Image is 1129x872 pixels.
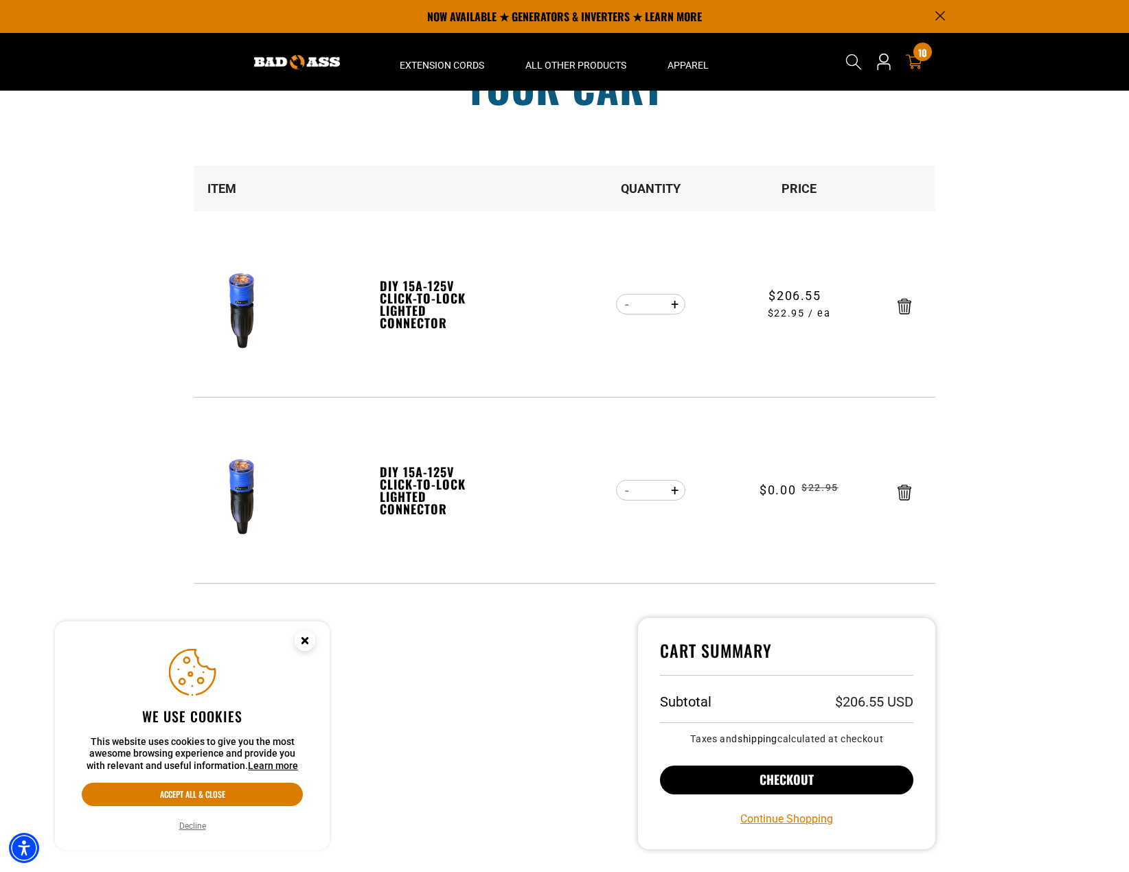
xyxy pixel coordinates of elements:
[760,481,796,499] dd: $0.00
[660,640,913,676] h4: Cart Summary
[55,621,330,851] aside: Cookie Consent
[918,47,927,58] span: 10
[525,59,626,71] span: All Other Products
[175,819,210,833] button: Decline
[647,33,729,91] summary: Apparel
[637,479,664,502] input: Quantity for DIY 15A-125V Click-to-Lock Lighted Connector
[725,165,874,211] th: Price
[660,695,711,709] h3: Subtotal
[726,306,873,321] span: $22.95 / ea
[768,286,821,305] span: $206.55
[898,301,911,311] a: Remove DIY 15A-125V Click-to-Lock Lighted Connector
[637,292,664,316] input: Quantity for DIY 15A-125V Click-to-Lock Lighted Connector
[82,736,303,772] p: This website uses cookies to give you the most awesome browsing experience and provide you with r...
[801,481,839,495] s: Previous price was $22.95
[740,811,833,827] a: Continue Shopping
[254,55,340,69] img: Bad Ass Extension Cords
[199,266,286,353] img: a light bulb with a blue light
[248,760,298,771] a: This website uses cookies to give you the most awesome browsing experience and provide you with r...
[873,33,895,91] a: Open this option
[380,279,475,329] a: DIY 15A-125V Click-to-Lock Lighted Connector
[738,733,777,744] a: shipping
[183,66,946,107] h1: Your cart
[400,59,484,71] span: Extension Cords
[577,165,725,211] th: Quantity
[82,783,303,806] button: Accept all & close
[280,621,330,664] button: Close this option
[199,452,286,539] img: a light bulb with a blue light
[660,766,913,794] button: Checkout
[380,466,475,515] a: DIY 15A-125V Click-to-Lock Lighted Connector
[379,33,505,91] summary: Extension Cords
[898,487,911,497] a: Remove DIY 15A-125V Click-to-Lock Lighted Connector
[505,33,647,91] summary: All Other Products
[9,833,39,863] div: Accessibility Menu
[194,165,379,211] th: Item
[668,59,709,71] span: Apparel
[843,51,865,73] summary: Search
[835,695,913,709] p: $206.55 USD
[660,734,913,744] small: Taxes and calculated at checkout
[82,707,303,725] h2: We use cookies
